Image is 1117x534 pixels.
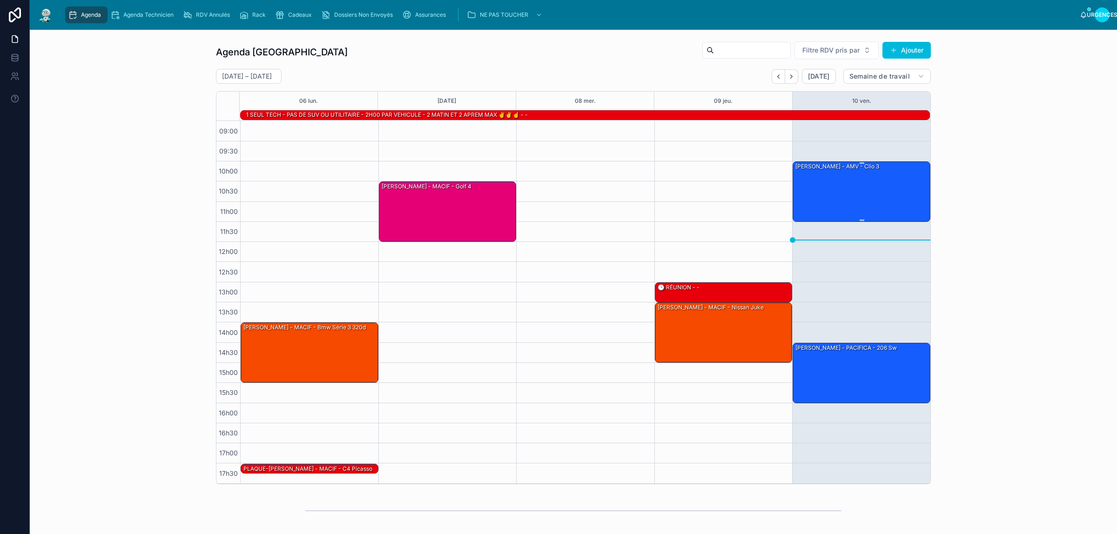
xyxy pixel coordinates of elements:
font: [DATE] [808,72,830,80]
font: PLAQUE-[PERSON_NAME] - MACIF - C4 Picasso [243,465,372,472]
font: 17h30 [219,469,238,477]
font: 09:30 [219,147,238,155]
font: Filtre RDV pris par [802,46,860,54]
button: Semaine de travail [843,69,931,84]
button: [DATE] [437,92,456,110]
font: 14h00 [219,328,238,336]
div: 🕒 RÉUNION - - [655,283,792,302]
font: 16h30 [219,429,238,437]
font: 13h00 [219,288,238,296]
font: 11h30 [220,227,238,235]
font: 12h00 [219,247,238,255]
font: Agenda [GEOGRAPHIC_DATA] [216,47,348,58]
div: [PERSON_NAME] - MACIF - Bmw série 3 320d [241,323,378,382]
button: 10 ven. [852,92,871,110]
span: Rack [252,11,266,19]
font: [PERSON_NAME] - AMV - clio 3 [795,163,879,170]
img: Logo de l'application [37,7,54,22]
div: [PERSON_NAME] - MACIF - Golf 4 [379,182,516,241]
font: 1 SEUL TECH - PAS DE SUV OU UTILITAIRE - 2H00 PAR VEHICULE - 2 MATIN ET 2 APREM MAX ✌️✌️☝️ - - [246,111,528,118]
div: contenu déroulant [61,5,1080,25]
font: [PERSON_NAME] - MACIF - Nissan juke [658,304,764,311]
button: Bouton de sélection [794,41,879,59]
span: RDV Annulés [196,11,230,19]
font: 10h30 [219,187,238,195]
font: 08 mer. [575,97,596,104]
font: 16h00 [219,409,238,417]
button: 08 mer. [575,92,596,110]
button: Dos [772,69,785,84]
a: Agenda [65,7,108,23]
a: Dossiers Non Envoyés [318,7,399,23]
div: PLAQUE-[PERSON_NAME] - MACIF - C4 Picasso [241,464,378,474]
font: 10 ven. [852,97,871,104]
font: 12h30 [219,268,238,276]
a: Rack [236,7,272,23]
font: Ajouter [901,46,923,54]
font: 17h00 [219,449,238,457]
font: Semaine de travail [849,72,910,80]
font: 14h30 [219,348,238,356]
font: 09:00 [219,127,238,135]
a: NE PAS TOUCHER [464,7,547,23]
button: Ajouter [882,42,931,59]
span: Agenda Technicien [123,11,174,19]
font: 13h30 [219,308,238,316]
span: Dossiers Non Envoyés [334,11,393,19]
a: Cadeaux [272,7,318,23]
span: Agenda [81,11,101,19]
button: 09 jeu. [714,92,733,110]
button: [DATE] [802,69,836,84]
font: 15h00 [219,368,238,376]
font: 06 lun. [299,97,318,104]
font: [DATE] – [DATE] [222,72,272,80]
a: RDV Annulés [180,7,236,23]
div: [PERSON_NAME] - MACIF - Nissan juke [655,303,792,362]
div: [PERSON_NAME] - PACIFICA - 206 sw [793,343,930,403]
div: 1 SEUL TECH - PAS DE SUV OU UTILITAIRE - 2H00 PAR VEHICULE - 2 MATIN ET 2 APREM MAX ✌️✌️☝️ - - [245,110,529,120]
button: 06 lun. [299,92,318,110]
font: 🕒 RÉUNION - - [658,284,700,291]
span: Assurances [415,11,446,19]
font: [DATE] [437,97,456,104]
font: [PERSON_NAME] - MACIF - Bmw série 3 320d [243,324,366,331]
font: [PERSON_NAME] - PACIFICA - 206 sw [795,344,897,351]
font: 11h00 [220,207,238,215]
a: Assurances [399,7,452,23]
a: Agenda Technicien [108,7,180,23]
span: NE PAS TOUCHER [480,11,528,19]
font: 09 jeu. [714,97,733,104]
font: 10h00 [219,167,238,175]
span: Cadeaux [288,11,312,19]
font: [PERSON_NAME] - MACIF - Golf 4 [382,183,471,190]
div: [PERSON_NAME] - AMV - clio 3 [793,162,930,221]
font: 15h30 [219,388,238,396]
button: Suivant [785,69,798,84]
